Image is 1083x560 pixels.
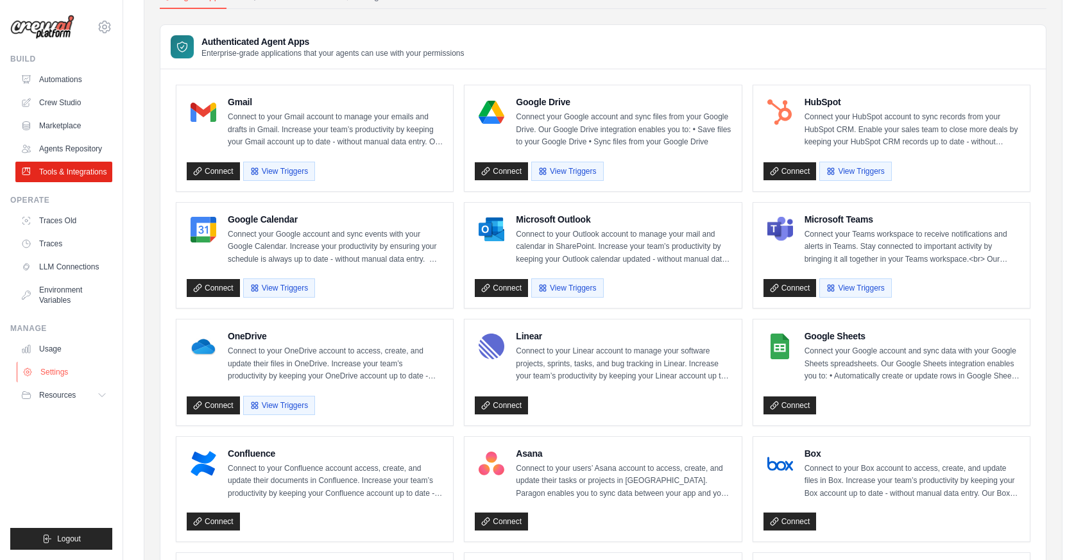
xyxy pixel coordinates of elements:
img: Google Calendar Logo [191,217,216,242]
p: Connect to your Outlook account to manage your mail and calendar in SharePoint. Increase your tea... [516,228,731,266]
button: Resources [15,385,112,405]
button: View Triggers [819,162,891,181]
button: Logout [10,528,112,550]
p: Connect to your users’ Asana account to access, create, and update their tasks or projects in [GE... [516,462,731,500]
a: Tools & Integrations [15,162,112,182]
p: Connect your Teams workspace to receive notifications and alerts in Teams. Stay connected to impo... [805,228,1019,266]
div: Manage [10,323,112,334]
p: Connect your Google account and sync events with your Google Calendar. Increase your productivity... [228,228,443,266]
p: Enterprise-grade applications that your agents can use with your permissions [201,48,465,58]
img: Microsoft Outlook Logo [479,217,504,242]
div: Operate [10,195,112,205]
h4: Google Sheets [805,330,1019,343]
a: LLM Connections [15,257,112,277]
h4: Microsoft Teams [805,213,1019,226]
button: View Triggers [531,278,603,298]
a: Traces [15,233,112,254]
button: View Triggers [243,396,315,415]
a: Marketplace [15,115,112,136]
span: Logout [57,534,81,544]
a: Connect [187,396,240,414]
button: View Triggers [531,162,603,181]
button: View Triggers [819,278,891,298]
img: Linear Logo [479,334,504,359]
h4: Gmail [228,96,443,108]
h4: Linear [516,330,731,343]
p: Connect to your Gmail account to manage your emails and drafts in Gmail. Increase your team’s pro... [228,111,443,149]
a: Usage [15,339,112,359]
a: Crew Studio [15,92,112,113]
p: Connect to your OneDrive account to access, create, and update their files in OneDrive. Increase ... [228,345,443,383]
a: Connect [475,279,528,297]
img: HubSpot Logo [767,99,793,125]
img: Gmail Logo [191,99,216,125]
h4: Google Calendar [228,213,443,226]
img: Confluence Logo [191,451,216,477]
a: Connect [763,513,817,530]
a: Connect [475,513,528,530]
img: Asana Logo [479,451,504,477]
h4: OneDrive [228,330,443,343]
p: Connect your Google account and sync data with your Google Sheets spreadsheets. Our Google Sheets... [805,345,1019,383]
p: Connect to your Confluence account access, create, and update their documents in Confluence. Incr... [228,462,443,500]
p: Connect to your Linear account to manage your software projects, sprints, tasks, and bug tracking... [516,345,731,383]
a: Traces Old [15,210,112,231]
a: Automations [15,69,112,90]
p: Connect to your Box account to access, create, and update files in Box. Increase your team’s prod... [805,462,1019,500]
a: Agents Repository [15,139,112,159]
img: Microsoft Teams Logo [767,217,793,242]
a: Connect [187,513,240,530]
h3: Authenticated Agent Apps [201,35,465,48]
button: View Triggers [243,278,315,298]
p: Connect your HubSpot account to sync records from your HubSpot CRM. Enable your sales team to clo... [805,111,1019,149]
a: Settings [17,362,114,382]
img: OneDrive Logo [191,334,216,359]
h4: Confluence [228,447,443,460]
h4: Microsoft Outlook [516,213,731,226]
a: Connect [187,279,240,297]
p: Connect your Google account and sync files from your Google Drive. Our Google Drive integration e... [516,111,731,149]
a: Environment Variables [15,280,112,310]
h4: Asana [516,447,731,460]
h4: HubSpot [805,96,1019,108]
img: Google Sheets Logo [767,334,793,359]
a: Connect [763,396,817,414]
h4: Google Drive [516,96,731,108]
h4: Box [805,447,1019,460]
img: Logo [10,15,74,39]
img: Google Drive Logo [479,99,504,125]
div: Build [10,54,112,64]
a: Connect [763,162,817,180]
span: Resources [39,390,76,400]
img: Box Logo [767,451,793,477]
a: Connect [187,162,240,180]
a: Connect [475,396,528,414]
a: Connect [763,279,817,297]
a: Connect [475,162,528,180]
button: View Triggers [243,162,315,181]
